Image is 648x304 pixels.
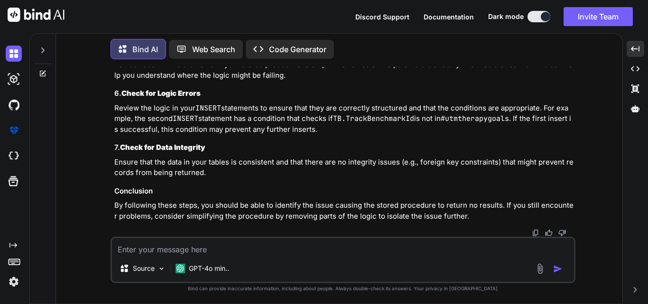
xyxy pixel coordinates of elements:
[114,59,574,81] p: You can add statements in your stored procedure to output the values of the parameters and any in...
[121,89,201,98] strong: Check for Logic Errors
[133,264,155,273] p: Source
[157,265,166,273] img: Pick Models
[114,157,574,178] p: Ensure that the data in your tables is consistent and that there are no integrity issues (e.g., f...
[173,114,198,123] code: INSERT
[424,13,474,21] span: Documentation
[6,71,22,87] img: darkAi-studio
[6,274,22,290] img: settings
[120,143,205,152] strong: Check for Data Integrity
[355,12,409,22] button: Discord Support
[114,88,574,99] h3: 6.
[441,114,509,123] code: #utmtherapygoals
[114,103,574,135] p: Review the logic in your statements to ensure that they are correctly structured and that the con...
[192,44,235,55] p: Web Search
[132,44,158,55] p: Bind AI
[111,285,575,292] p: Bind can provide inaccurate information, including about people. Always double-check its answers....
[6,46,22,62] img: darkChat
[6,148,22,164] img: cloudideIcon
[6,122,22,138] img: premium
[355,13,409,21] span: Discord Support
[532,229,539,237] img: copy
[488,12,524,21] span: Dark mode
[195,103,221,113] code: INSERT
[114,200,574,221] p: By following these steps, you should be able to identify the issue causing the stored procedure t...
[545,229,553,237] img: like
[424,12,474,22] button: Documentation
[8,8,65,22] img: Bind AI
[189,264,229,273] p: GPT-4o min..
[176,264,185,273] img: GPT-4o mini
[114,142,574,153] h3: 7.
[114,186,574,197] h3: Conclusion
[333,114,414,123] code: TB.TrackBenchmarkId
[269,44,326,55] p: Code Generator
[6,97,22,113] img: githubDark
[553,264,563,274] img: icon
[564,7,633,26] button: Invite Team
[535,263,546,274] img: attachment
[558,229,566,237] img: dislike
